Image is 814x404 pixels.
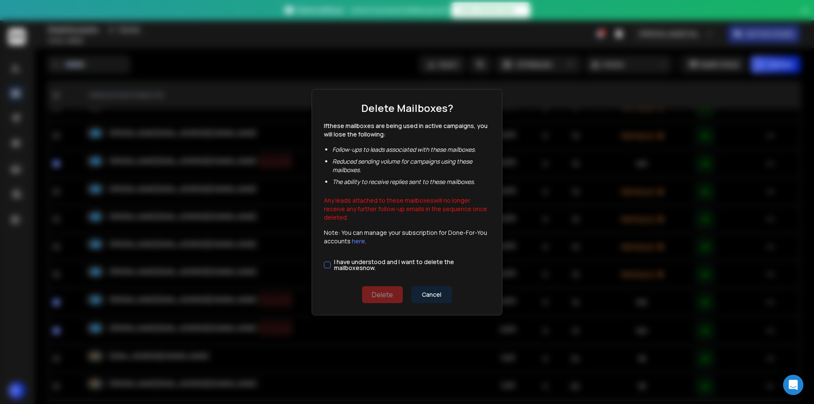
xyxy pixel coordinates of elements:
[332,157,490,174] li: Reduced sending volume for campaigns using these mailboxes .
[352,237,365,245] a: here
[324,122,490,139] p: If these mailboxes are being used in active campaigns, you will lose the following:
[334,259,490,271] label: I have understood and I want to delete the mailbox es now.
[411,286,452,303] button: Cancel
[361,101,453,115] h1: Delete Mailboxes?
[332,145,490,154] li: Follow-ups to leads associated with these mailboxes .
[362,286,403,303] button: Delete
[332,178,490,186] li: The ability to receive replies sent to these mailboxes .
[324,228,490,245] p: Note: You can manage your subscription for Done-For-You accounts .
[783,375,803,395] div: Open Intercom Messenger
[324,193,490,222] p: Any leads attached to these mailboxes will no longer receive any further follow-up emails in the ...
